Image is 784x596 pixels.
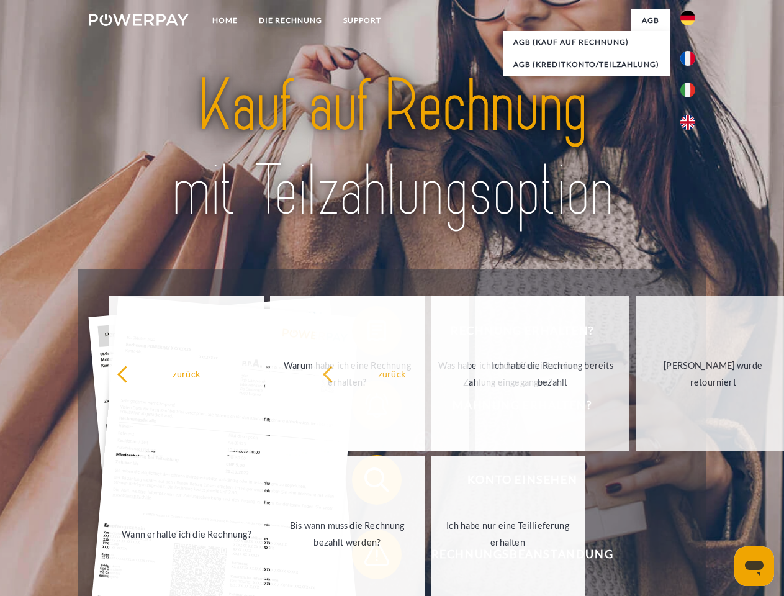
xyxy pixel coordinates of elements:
div: zurück [117,365,256,382]
a: AGB (Kreditkonto/Teilzahlung) [503,53,670,76]
div: [PERSON_NAME] wurde retourniert [643,357,783,391]
a: AGB (Kauf auf Rechnung) [503,31,670,53]
div: Bis wann muss die Rechnung bezahlt werden? [277,517,417,551]
div: Warum habe ich eine Rechnung erhalten? [277,357,417,391]
img: de [680,11,695,25]
iframe: Schaltfläche zum Öffnen des Messaging-Fensters [734,546,774,586]
img: fr [680,51,695,66]
a: SUPPORT [333,9,392,32]
div: Wann erhalte ich die Rechnung? [117,525,256,542]
a: Home [202,9,248,32]
a: agb [631,9,670,32]
div: Ich habe die Rechnung bereits bezahlt [483,357,623,391]
img: it [680,83,695,97]
img: title-powerpay_de.svg [119,60,665,238]
div: zurück [322,365,462,382]
img: logo-powerpay-white.svg [89,14,189,26]
div: Ich habe nur eine Teillieferung erhalten [438,517,578,551]
a: DIE RECHNUNG [248,9,333,32]
img: en [680,115,695,130]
